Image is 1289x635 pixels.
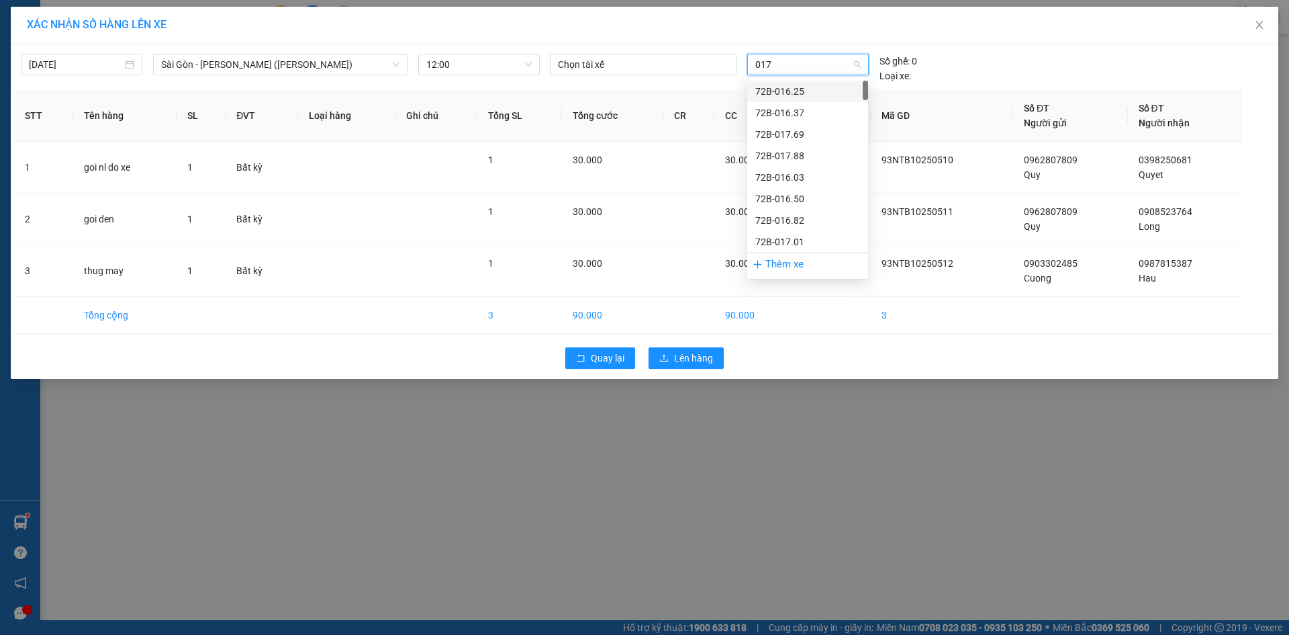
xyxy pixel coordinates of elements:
span: 30.000 [725,258,755,269]
th: ĐVT [226,90,298,142]
th: Mã GD [871,90,1013,142]
div: 72B-017.01 [755,235,860,249]
span: Loại xe: [879,69,911,83]
th: STT [14,90,73,142]
span: close [1254,19,1265,30]
span: 30.000 [573,206,602,217]
td: Bất kỳ [226,245,298,297]
span: 0962807809 [1024,155,1078,165]
div: 72B-016.03 [755,170,860,185]
td: 3 [14,245,73,297]
span: XÁC NHẬN SỐ HÀNG LÊN XE [27,18,166,31]
button: Close [1241,7,1278,44]
div: 72B-016.37 [747,102,868,124]
div: 72B-016.50 [747,188,868,210]
span: 1 [187,162,193,173]
span: 1 [488,258,493,269]
li: VP Bình Giã [93,57,179,72]
td: 3 [477,297,562,334]
th: CR [663,90,714,142]
th: Tên hàng [73,90,177,142]
td: goi den [73,194,177,245]
span: 93NTB10250511 [881,206,953,217]
td: Tổng cộng [73,297,177,334]
span: 0903302485 [1024,258,1078,269]
span: Cuong [1024,273,1051,284]
span: rollback [576,353,585,364]
span: 93NTB10250512 [881,258,953,269]
span: 1 [488,206,493,217]
td: Bất kỳ [226,194,298,245]
span: upload [659,353,669,364]
th: Loại hàng [298,90,395,142]
div: 72B-016.50 [755,192,860,206]
li: VP 93 NTB Q1 [7,57,93,72]
span: Số ĐT [1139,103,1164,114]
span: environment [93,75,102,84]
span: 0962807809 [1024,206,1078,217]
span: 30.000 [725,155,755,165]
b: 93 Nguyễn Thái Bình, [GEOGRAPHIC_DATA] [7,74,90,129]
span: Long [1139,221,1160,232]
span: 0987815387 [1139,258,1192,269]
td: 90.000 [714,297,792,334]
td: 2 [14,194,73,245]
div: 72B-016.82 [747,210,868,231]
span: Quy [1024,169,1041,180]
th: SL [177,90,226,142]
div: Thêm xe [747,253,868,276]
span: Hau [1139,273,1156,284]
span: environment [7,75,16,84]
div: 72B-017.01 [747,231,868,253]
span: Người nhận [1139,118,1190,128]
span: 0908523764 [1139,206,1192,217]
li: Hoa Mai [7,7,195,32]
div: 0 [879,54,917,69]
td: 90.000 [562,297,663,334]
input: 15/10/2025 [29,57,122,72]
td: 3 [871,297,1013,334]
span: 30.000 [573,258,602,269]
img: logo.jpg [7,7,54,54]
div: 72B-016.82 [755,213,860,228]
span: Quyet [1139,169,1163,180]
span: down [392,60,400,69]
span: plus [753,259,763,269]
span: Số ĐT [1024,103,1049,114]
div: 72B-016.03 [747,167,868,188]
span: Quy [1024,221,1041,232]
b: 154/1 Bình Giã, P 8 [93,74,177,99]
div: 72B-016.25 [747,81,868,102]
div: 72B-017.69 [755,127,860,142]
span: 1 [187,265,193,276]
span: Lên hàng [674,351,713,366]
td: thug may [73,245,177,297]
div: 72B-017.69 [747,124,868,145]
td: goi nl do xe [73,142,177,194]
th: Ghi chú [395,90,477,142]
span: Người gửi [1024,118,1067,128]
th: Tổng SL [477,90,562,142]
div: 72B-016.25 [755,84,860,99]
span: Quay lại [591,351,624,366]
button: rollbackQuay lại [565,347,635,369]
div: 72B-017.88 [755,149,860,163]
div: 72B-017.88 [747,145,868,167]
button: uploadLên hàng [649,347,724,369]
span: Số ghế: [879,54,910,69]
span: 0398250681 [1139,155,1192,165]
span: 1 [187,214,193,224]
span: 30.000 [573,155,602,165]
div: 72B-016.37 [755,105,860,120]
span: Sài Gòn - Vũng Tàu (Hàng Hoá) [161,54,399,75]
span: 1 [488,155,493,165]
td: Bất kỳ [226,142,298,194]
span: 93NTB10250510 [881,155,953,165]
span: 12:00 [426,54,532,75]
th: Tổng cước [562,90,663,142]
th: CC [714,90,792,142]
span: 30.000 [725,206,755,217]
td: 1 [14,142,73,194]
